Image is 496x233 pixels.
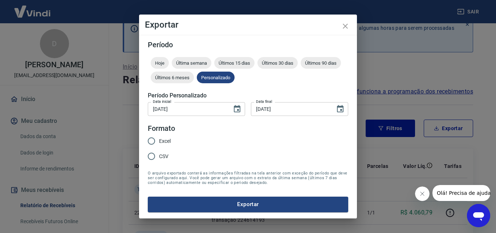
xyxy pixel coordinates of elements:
legend: Formato [148,123,175,134]
span: Excel [159,137,171,145]
span: Últimos 15 dias [214,60,255,66]
span: Olá! Precisa de ajuda? [4,5,61,11]
span: Últimos 30 dias [257,60,298,66]
label: Data inicial [153,99,171,104]
div: Últimos 6 meses [151,72,194,83]
button: close [337,17,354,35]
label: Data final [256,99,272,104]
div: Personalizado [197,72,235,83]
span: Últimos 90 dias [301,60,341,66]
div: Última semana [172,57,211,69]
span: O arquivo exportado conterá as informações filtradas na tela anterior com exceção do período que ... [148,171,348,185]
input: DD/MM/YYYY [251,102,330,116]
span: Hoje [151,60,169,66]
div: Últimos 15 dias [214,57,255,69]
button: Exportar [148,197,348,212]
iframe: Fechar mensagem [415,186,430,201]
button: Choose date, selected date is 26 de ago de 2025 [333,102,347,116]
h5: Período Personalizado [148,92,348,99]
div: Últimos 30 dias [257,57,298,69]
input: DD/MM/YYYY [148,102,227,116]
span: CSV [159,153,168,160]
div: Últimos 90 dias [301,57,341,69]
span: Últimos 6 meses [151,75,194,80]
h5: Período [148,41,348,48]
span: Personalizado [197,75,235,80]
div: Hoje [151,57,169,69]
iframe: Mensagem da empresa [432,185,490,201]
button: Choose date, selected date is 11 de ago de 2025 [230,102,244,116]
iframe: Botão para abrir a janela de mensagens [467,204,490,227]
span: Última semana [172,60,211,66]
h4: Exportar [145,20,351,29]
